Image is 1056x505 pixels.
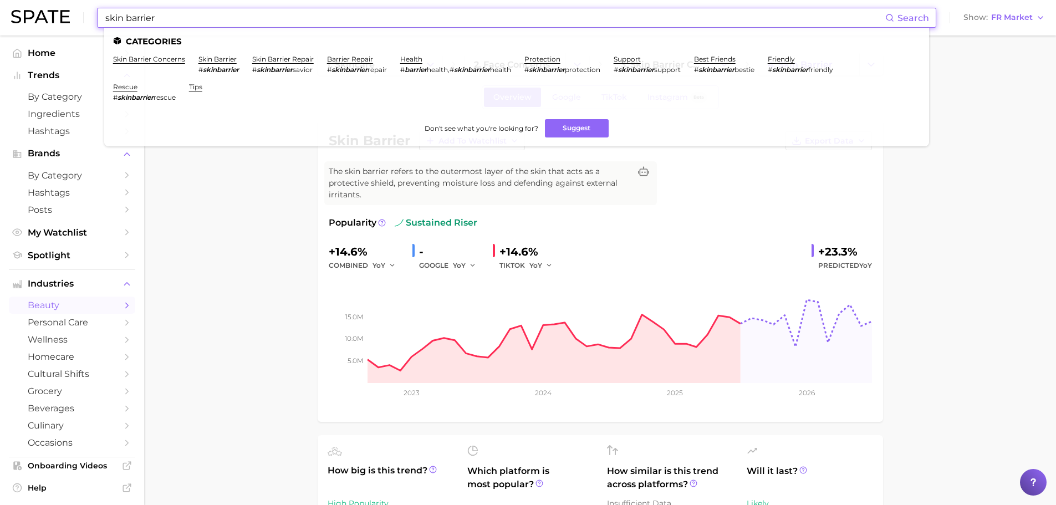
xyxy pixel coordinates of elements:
span: Hashtags [28,126,116,136]
span: # [198,65,203,74]
button: Suggest [545,119,609,137]
button: ShowFR Market [961,11,1048,25]
div: , [400,65,511,74]
span: beverages [28,403,116,414]
span: Search [897,13,929,23]
span: Posts [28,205,116,215]
em: barrier [405,65,427,74]
span: # [694,65,698,74]
span: repair [368,65,387,74]
span: savior [293,65,313,74]
span: personal care [28,317,116,328]
span: # [400,65,405,74]
a: grocery [9,382,135,400]
span: sustained riser [395,216,477,229]
a: by Category [9,88,135,105]
tspan: 2025 [667,389,683,397]
span: My Watchlist [28,227,116,238]
span: Ingredients [28,109,116,119]
span: rescue [154,93,176,101]
a: barrier repair [327,55,373,63]
span: wellness [28,334,116,345]
span: Which platform is most popular? [467,465,594,501]
a: wellness [9,331,135,348]
button: Trends [9,67,135,84]
span: FR Market [991,14,1033,21]
a: skin barrier repair [252,55,314,63]
li: Categories [113,37,920,46]
a: Ingredients [9,105,135,123]
img: sustained riser [395,218,404,227]
a: culinary [9,417,135,434]
tspan: 2024 [534,389,551,397]
span: # [524,65,529,74]
button: Brands [9,145,135,162]
a: cultural shifts [9,365,135,382]
span: # [113,93,118,101]
a: My Watchlist [9,224,135,241]
em: skinbarrier [203,65,239,74]
em: skinbarrier [454,65,490,74]
a: friendly [768,55,795,63]
a: Spotlight [9,247,135,264]
span: How similar is this trend across platforms? [607,465,733,491]
span: Brands [28,149,116,159]
em: skinbarrier [772,65,808,74]
span: Popularity [329,216,376,229]
span: How big is this trend? [328,464,454,491]
span: Hashtags [28,187,116,198]
span: YoY [859,261,872,269]
a: occasions [9,434,135,451]
a: beauty [9,297,135,314]
a: Help [9,480,135,496]
span: Industries [28,279,116,289]
span: support [654,65,681,74]
button: YoY [373,259,396,272]
span: # [450,65,454,74]
span: beauty [28,300,116,310]
span: YoY [529,261,542,270]
a: skin barrier [198,55,237,63]
a: Onboarding Videos [9,457,135,474]
span: health [427,65,448,74]
a: rescue [113,83,137,91]
a: health [400,55,422,63]
button: Industries [9,276,135,292]
a: protection [524,55,560,63]
span: Help [28,483,116,493]
span: Spotlight [28,250,116,261]
div: combined [329,259,404,272]
span: Show [963,14,988,21]
a: best friends [694,55,736,63]
span: Predicted [818,259,872,272]
span: Don't see what you're looking for? [425,124,538,132]
span: grocery [28,386,116,396]
a: Hashtags [9,184,135,201]
div: +23.3% [818,243,872,261]
a: personal care [9,314,135,331]
span: # [768,65,772,74]
tspan: 2026 [798,389,814,397]
a: Hashtags [9,123,135,140]
div: +14.6% [329,243,404,261]
div: GOOGLE [419,259,484,272]
em: skinbarrier [698,65,734,74]
span: occasions [28,437,116,448]
em: skinbarrier [529,65,565,74]
a: tips [189,83,202,91]
span: by Category [28,91,116,102]
span: protection [565,65,600,74]
span: YoY [373,261,385,270]
div: - [419,243,484,261]
span: Onboarding Videos [28,461,116,471]
a: beverages [9,400,135,417]
span: YoY [453,261,466,270]
em: skinbarrier [618,65,654,74]
h1: skin barrier [329,134,410,147]
div: +14.6% [499,243,560,261]
span: # [252,65,257,74]
div: TIKTOK [499,259,560,272]
span: bestie [734,65,754,74]
tspan: 2023 [403,389,419,397]
em: skinbarrier [118,93,154,101]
